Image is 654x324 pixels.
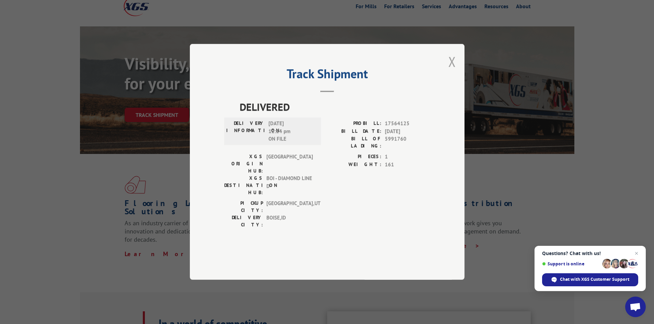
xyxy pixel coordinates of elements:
[224,153,263,175] label: XGS ORIGIN HUB:
[327,135,381,150] label: BILL OF LADING:
[385,135,430,150] span: 5991760
[327,120,381,128] label: PROBILL:
[448,52,456,71] button: Close modal
[327,153,381,161] label: PIECES:
[226,120,265,143] label: DELIVERY INFORMATION:
[542,261,600,266] span: Support is online
[542,251,638,256] span: Questions? Chat with us!
[266,200,313,214] span: [GEOGRAPHIC_DATA] , UT
[385,161,430,169] span: 161
[327,128,381,135] label: BILL DATE:
[385,128,430,135] span: [DATE]
[266,175,313,196] span: BOI - DIAMOND LINE D
[625,297,646,317] a: Open chat
[240,99,430,115] span: DELIVERED
[542,273,638,286] span: Chat with XGS Customer Support
[327,161,381,169] label: WEIGHT:
[224,69,430,82] h2: Track Shipment
[224,214,263,229] label: DELIVERY CITY:
[224,200,263,214] label: PICKUP CITY:
[385,153,430,161] span: 1
[266,214,313,229] span: BOISE , ID
[560,276,629,283] span: Chat with XGS Customer Support
[268,120,315,143] span: [DATE] 12:14 pm ON FILE
[266,153,313,175] span: [GEOGRAPHIC_DATA]
[385,120,430,128] span: 17564125
[224,175,263,196] label: XGS DESTINATION HUB:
